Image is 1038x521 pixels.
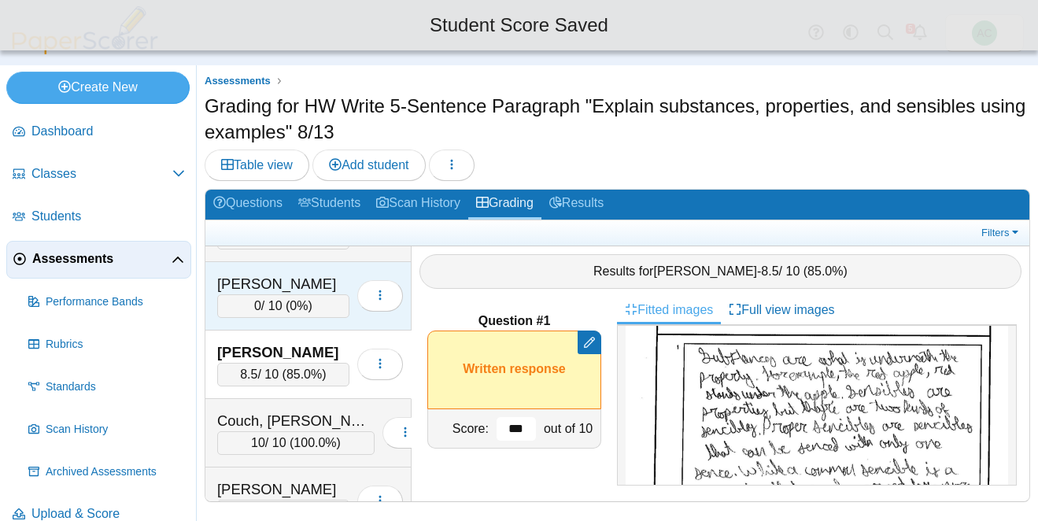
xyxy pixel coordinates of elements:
div: / 10 ( ) [217,431,375,455]
a: Performance Bands [22,283,191,321]
span: Archived Assessments [46,464,185,480]
div: Student Score Saved [12,12,1026,39]
a: Full view images [721,297,842,323]
a: Table view [205,150,309,181]
div: [PERSON_NAME] [217,342,349,363]
b: Question #1 [478,312,551,330]
a: Archived Assessments [22,453,191,491]
span: Performance Bands [46,294,185,310]
a: PaperScorer [6,43,164,57]
span: Dashboard [31,123,185,140]
a: Results [541,190,611,219]
a: Scan History [22,411,191,449]
div: Written response [427,331,601,409]
a: Students [6,198,191,236]
a: Assessments [201,72,275,91]
div: / 10 ( ) [217,363,349,386]
a: Scan History [368,190,468,219]
span: Students [31,208,185,225]
div: Results for - / 10 ( ) [419,254,1021,289]
div: out of 10 [540,409,600,448]
span: Table view [221,158,293,172]
span: 10 [251,436,265,449]
a: Dashboard [6,113,191,151]
a: Create New [6,72,190,103]
span: [PERSON_NAME] [653,264,757,278]
span: 0% [290,299,308,312]
a: Filters [977,225,1025,241]
span: Rubrics [46,337,185,353]
span: Assessments [32,250,172,268]
span: Add student [329,158,408,172]
div: [PERSON_NAME] [217,274,349,294]
span: Scan History [46,422,185,438]
span: Classes [31,165,172,183]
div: / 10 ( ) [217,294,349,318]
span: Standards [46,379,185,395]
span: 100.0% [294,436,336,449]
div: Couch, [PERSON_NAME] [217,411,375,431]
a: Add student [312,150,425,181]
a: Standards [22,368,191,406]
span: 85.0% [807,264,843,278]
span: 85.0% [286,368,322,381]
div: Score: [428,409,493,448]
a: Questions [205,190,290,219]
a: Classes [6,156,191,194]
div: [PERSON_NAME] [217,479,349,500]
span: 8.5 [240,368,257,381]
a: Students [290,190,368,219]
a: Grading [468,190,541,219]
a: Rubrics [22,326,191,364]
a: Fitted images [617,297,721,323]
a: Assessments [6,241,191,279]
span: 8.5 [761,264,778,278]
span: Assessments [205,75,271,87]
h1: Grading for HW Write 5-Sentence Paragraph "Explain substances, properties, and sensibles using ex... [205,93,1030,146]
span: 0 [254,299,261,312]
